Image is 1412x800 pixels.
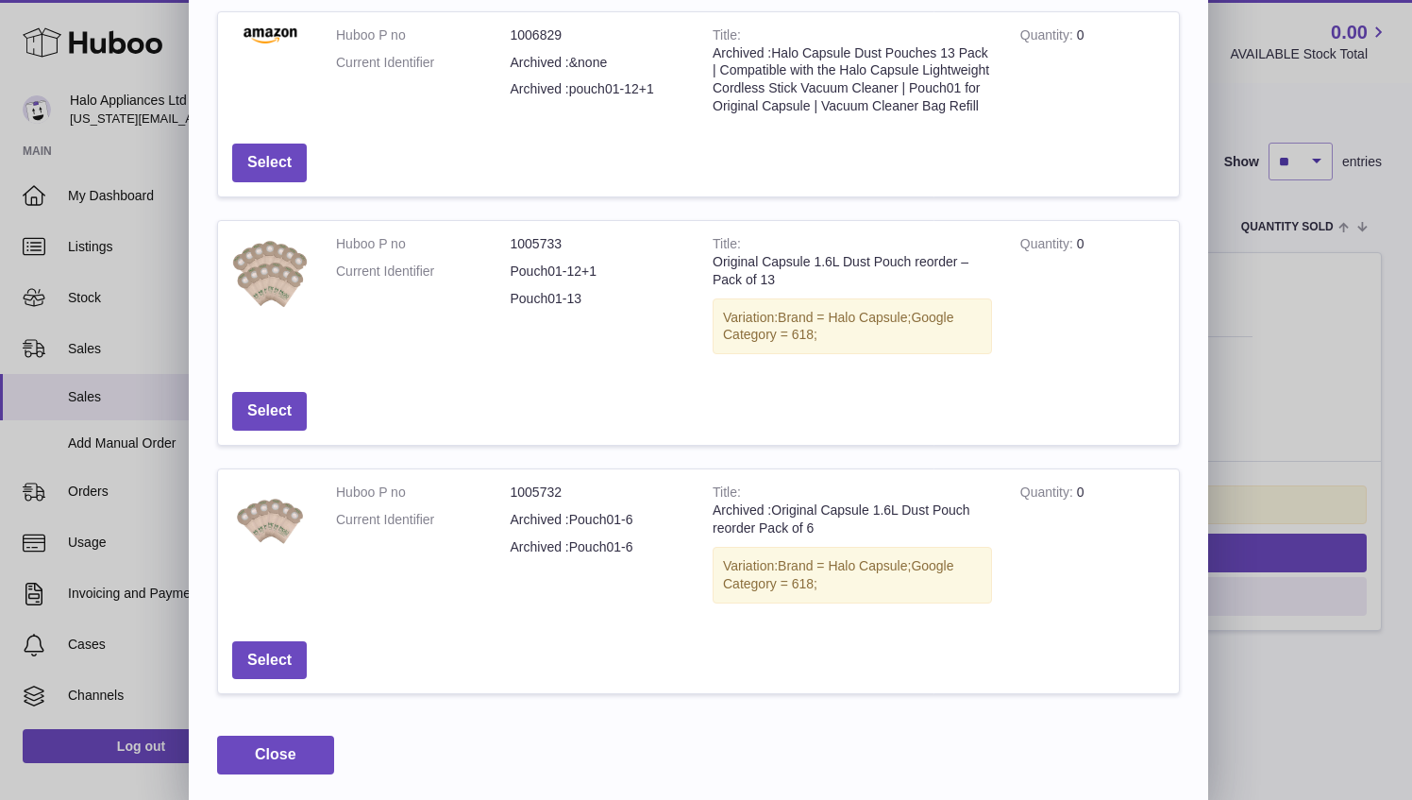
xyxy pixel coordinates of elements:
[511,538,685,556] dd: Archived :Pouch01-6
[778,310,911,325] span: Brand = Halo Capsule;
[336,484,511,502] dt: Huboo P no
[1006,221,1179,378] td: 0
[511,26,685,44] dd: 1006829
[255,746,296,762] span: Close
[713,253,992,289] div: Original Capsule 1.6L Dust Pouch reorder – Pack of 13
[511,80,685,98] dd: Archived :pouch01-12+1
[511,290,685,308] dd: Pouch01-13
[336,26,511,44] dt: Huboo P no
[511,54,685,72] dd: Archived :&none
[336,263,511,281] dt: Current Identifier
[336,511,511,529] dt: Current Identifier
[511,511,685,529] dd: Archived :Pouch01-6
[713,236,741,256] strong: Title
[336,54,511,72] dt: Current Identifier
[1020,236,1077,256] strong: Quantity
[511,263,685,281] dd: Pouch01-12+1
[232,144,307,182] button: Select
[713,502,992,537] div: Archived :Original Capsule 1.6L Dust Pouch reorder Pack of 6
[713,298,992,355] div: Variation:
[232,392,307,431] button: Select
[511,235,685,253] dd: 1005733
[1020,27,1077,47] strong: Quantity
[723,310,954,343] span: Google Category = 618;
[232,484,308,559] img: Archived :Original Capsule 1.6L Dust Pouch reorder Pack of 6
[1006,12,1179,129] td: 0
[713,27,741,47] strong: Title
[713,44,992,116] div: Archived :Halo Capsule Dust Pouches 13 Pack | Compatible with the Halo Capsule Lightweight Cordle...
[232,641,307,680] button: Select
[713,485,741,504] strong: Title
[1020,485,1077,504] strong: Quantity
[336,235,511,253] dt: Huboo P no
[778,558,911,573] span: Brand = Halo Capsule;
[713,547,992,604] div: Variation:
[511,484,685,502] dd: 1005732
[217,736,334,774] button: Close
[232,26,308,44] img: Archived :Halo Capsule Dust Pouches 13 Pack | Compatible with the Halo Capsule Lightweight Cordle...
[232,235,308,311] img: Original Capsule 1.6L Dust Pouch reorder – Pack of 13
[1006,469,1179,626] td: 0
[723,558,954,591] span: Google Category = 618;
